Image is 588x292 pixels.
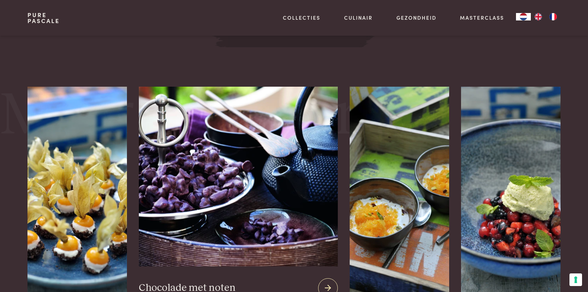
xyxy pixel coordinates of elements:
ul: Language list [531,13,561,20]
img: Chocolade met noten [139,87,338,266]
a: EN [531,13,546,20]
a: Masterclass [460,14,504,22]
button: Uw voorkeuren voor toestemming voor trackingtechnologieën [569,273,582,286]
a: NL [516,13,531,20]
aside: Language selected: Nederlands [516,13,561,20]
a: PurePascale [27,12,60,24]
a: Collecties [283,14,320,22]
a: Culinair [344,14,373,22]
div: Language [516,13,531,20]
a: FR [546,13,561,20]
a: Gezondheid [396,14,437,22]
